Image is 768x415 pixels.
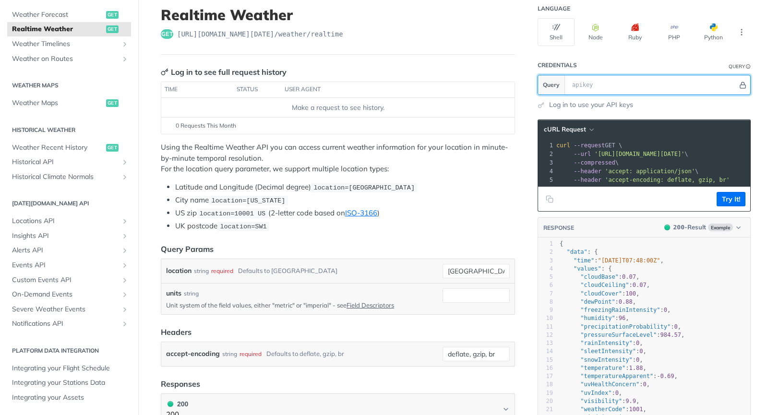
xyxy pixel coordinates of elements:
[560,257,664,264] span: : ,
[161,142,515,175] p: Using the Realtime Weather API you can access current weather information for your location in mi...
[161,243,214,255] div: Query Params
[543,81,560,89] span: Query
[538,158,554,167] div: 3
[211,197,285,204] span: location=[US_STATE]
[12,393,129,403] span: Integrating your Assets
[12,98,104,108] span: Weather Maps
[574,151,591,157] span: --url
[12,10,104,20] span: Weather Forecast
[660,373,674,379] span: 0.69
[560,240,563,247] span: {
[556,142,570,149] span: curl
[580,340,632,346] span: "rainIntensity"
[540,125,597,134] button: cURL Request
[605,177,730,183] span: 'accept-encoding: deflate, gzip, br'
[12,246,119,255] span: Alerts API
[629,406,643,413] span: 1001
[619,315,625,321] span: 96
[240,347,262,361] div: required
[12,231,119,241] span: Insights API
[7,391,131,405] a: Integrating your Assets
[734,25,749,39] button: More Languages
[12,39,119,49] span: Weather Timelines
[12,364,129,373] span: Integrating your Flight Schedule
[166,288,181,298] label: units
[121,173,129,181] button: Show subpages for Historical Climate Normals
[538,405,553,414] div: 21
[7,346,131,355] h2: Platform DATA integration
[281,82,495,97] th: user agent
[660,223,745,232] button: 200200-ResultExample
[121,247,129,254] button: Show subpages for Alerts API
[313,184,415,191] span: location=[GEOGRAPHIC_DATA]
[106,99,119,107] span: get
[165,103,511,113] div: Make a request to see history.
[538,306,553,314] div: 9
[615,390,619,396] span: 0
[538,167,554,176] div: 4
[673,224,684,231] span: 200
[7,287,131,302] a: On-Demand EventsShow subpages for On-Demand Events
[625,398,636,404] span: 9.9
[538,18,575,46] button: Shell
[161,378,200,390] div: Responses
[538,240,553,248] div: 1
[660,332,681,338] span: 984.57
[560,348,647,355] span: : ,
[538,5,570,12] div: Language
[7,22,131,36] a: Realtime Weatherget
[619,298,633,305] span: 0.88
[560,340,643,346] span: : ,
[616,18,653,46] button: Ruby
[543,223,575,233] button: RESPONSE
[598,257,660,264] span: "[DATE]T07:48:00Z"
[625,290,636,297] span: 100
[695,18,732,46] button: Python
[560,290,639,297] span: : ,
[211,264,233,278] div: required
[166,399,188,409] div: 200
[166,301,439,309] p: Unit system of the field values, either "metric" or "imperial" - see
[580,348,636,355] span: "sleetIntensity"
[556,159,619,166] span: \
[12,216,119,226] span: Locations API
[580,406,625,413] span: "weatherCode"
[560,323,681,330] span: : ,
[580,290,622,297] span: "cloudCover"
[233,82,281,97] th: status
[633,282,647,288] span: 0.07
[636,340,639,346] span: 0
[580,390,612,396] span: "uvIndex"
[538,281,553,289] div: 6
[664,307,667,313] span: 0
[574,265,601,272] span: "values"
[560,356,643,363] span: : ,
[560,315,629,321] span: : ,
[194,264,209,278] div: string
[7,317,131,331] a: Notifications APIShow subpages for Notifications API
[538,257,553,265] div: 3
[220,223,266,230] span: location=SW1
[538,314,553,322] div: 10
[7,214,131,228] a: Locations APIShow subpages for Locations API
[184,289,199,298] div: string
[538,290,553,298] div: 7
[636,356,639,363] span: 0
[574,142,605,149] span: --request
[347,301,394,309] a: Field Descriptors
[556,168,698,175] span: \
[12,143,104,153] span: Weather Recent History
[12,261,119,270] span: Events API
[7,96,131,110] a: Weather Mapsget
[7,273,131,287] a: Custom Events APIShow subpages for Custom Events API
[538,75,565,95] button: Query
[560,332,684,338] span: : ,
[7,8,131,22] a: Weather Forecastget
[106,144,119,152] span: get
[7,258,131,273] a: Events APIShow subpages for Events API
[168,401,173,407] span: 200
[560,249,598,255] span: : {
[538,298,553,306] div: 8
[7,376,131,390] a: Integrating your Stations Data
[12,157,119,167] span: Historical API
